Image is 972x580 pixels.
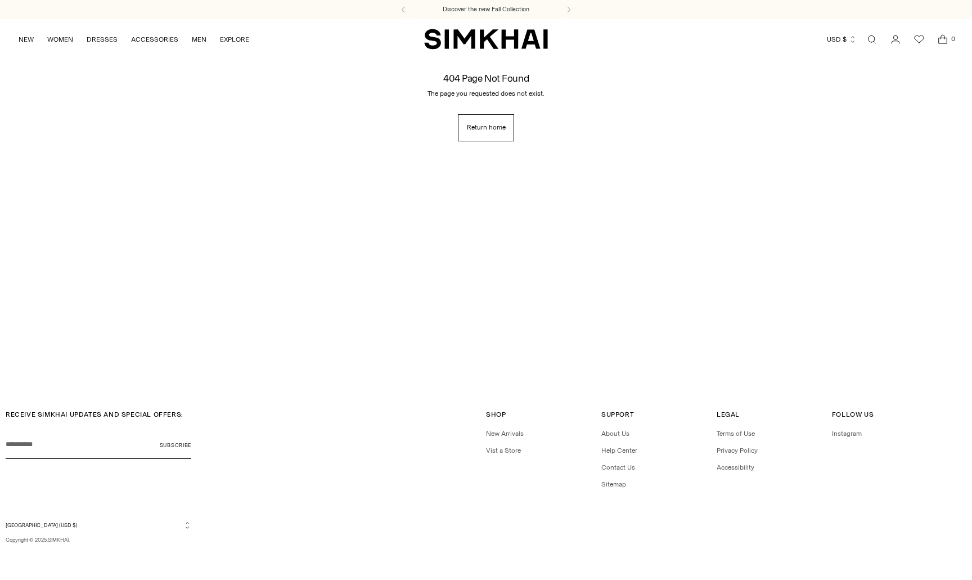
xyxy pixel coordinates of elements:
[160,431,191,459] button: Subscribe
[717,430,755,438] a: Terms of Use
[832,430,862,438] a: Instagram
[87,27,118,52] a: DRESSES
[717,447,758,454] a: Privacy Policy
[6,521,191,529] button: [GEOGRAPHIC_DATA] (USD $)
[467,123,506,132] span: Return home
[486,447,521,454] a: Vist a Store
[6,411,183,418] span: RECEIVE SIMKHAI UPDATES AND SPECIAL OFFERS:
[220,27,249,52] a: EXPLORE
[192,27,206,52] a: MEN
[131,27,178,52] a: ACCESSORIES
[486,430,524,438] a: New Arrivals
[717,463,754,471] a: Accessibility
[601,411,634,418] span: Support
[948,34,958,44] span: 0
[601,430,629,438] a: About Us
[884,28,907,51] a: Go to the account page
[827,27,857,52] button: USD $
[48,537,69,543] a: SIMKHAI
[931,28,954,51] a: Open cart modal
[6,536,191,544] p: Copyright © 2025, .
[19,27,34,52] a: NEW
[443,5,529,14] a: Discover the new Fall Collection
[486,411,506,418] span: Shop
[601,480,626,488] a: Sitemap
[47,27,73,52] a: WOMEN
[861,28,883,51] a: Open search modal
[908,28,930,51] a: Wishlist
[717,411,740,418] span: Legal
[424,28,548,50] a: SIMKHAI
[458,114,515,141] a: Return home
[427,88,544,99] p: The page you requested does not exist.
[601,447,637,454] a: Help Center
[601,463,635,471] a: Contact Us
[443,73,529,83] h1: 404 Page Not Found
[832,411,874,418] span: Follow Us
